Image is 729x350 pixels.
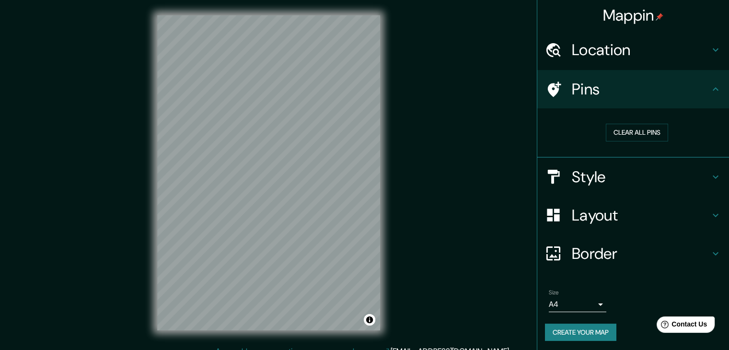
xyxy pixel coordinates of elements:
button: Toggle attribution [364,314,375,326]
canvas: Map [157,15,380,330]
iframe: Help widget launcher [644,313,718,339]
h4: Border [572,244,710,263]
label: Size [549,288,559,296]
h4: Style [572,167,710,187]
h4: Pins [572,80,710,99]
img: pin-icon.png [656,13,663,21]
div: Layout [537,196,729,234]
div: Style [537,158,729,196]
h4: Mappin [603,6,664,25]
button: Clear all pins [606,124,668,141]
button: Create your map [545,324,616,341]
div: A4 [549,297,606,312]
div: Border [537,234,729,273]
h4: Location [572,40,710,59]
h4: Layout [572,206,710,225]
div: Pins [537,70,729,108]
div: Location [537,31,729,69]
